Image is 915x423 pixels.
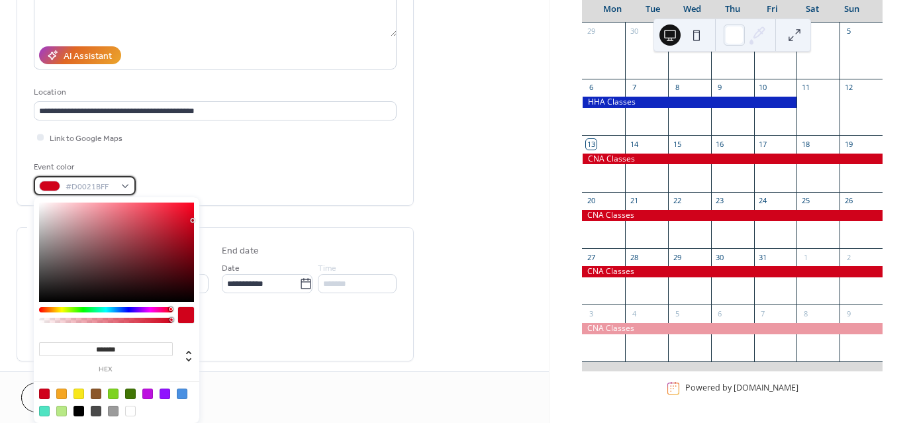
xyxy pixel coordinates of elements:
[582,210,883,221] div: CNA Classes
[586,196,596,206] div: 20
[843,196,853,206] div: 26
[177,389,187,399] div: #4A90E2
[843,26,853,36] div: 5
[39,406,50,416] div: #50E3C2
[800,196,810,206] div: 25
[34,160,133,174] div: Event color
[629,139,639,149] div: 14
[125,389,136,399] div: #417505
[715,308,725,318] div: 6
[582,97,796,108] div: HHA Classes
[715,83,725,93] div: 9
[125,406,136,416] div: #FFFFFF
[672,196,682,206] div: 22
[629,308,639,318] div: 4
[142,389,153,399] div: #BD10E0
[758,83,768,93] div: 10
[843,308,853,318] div: 9
[586,252,596,262] div: 27
[66,180,115,194] span: #D0021BFF
[715,252,725,262] div: 30
[715,139,725,149] div: 16
[39,366,173,373] label: hex
[800,252,810,262] div: 1
[582,154,883,165] div: CNA Classes
[39,389,50,399] div: #D0021B
[629,26,639,36] div: 30
[56,406,67,416] div: #B8E986
[672,139,682,149] div: 15
[758,252,768,262] div: 31
[586,139,596,149] div: 13
[108,406,119,416] div: #9B9B9B
[39,46,121,64] button: AI Assistant
[758,308,768,318] div: 7
[73,389,84,399] div: #F8E71C
[160,389,170,399] div: #9013FE
[586,26,596,36] div: 29
[108,389,119,399] div: #7ED321
[672,252,682,262] div: 29
[629,83,639,93] div: 7
[734,383,798,394] a: [DOMAIN_NAME]
[629,252,639,262] div: 28
[586,83,596,93] div: 6
[222,261,240,275] span: Date
[64,50,112,64] div: AI Assistant
[843,139,853,149] div: 19
[800,308,810,318] div: 8
[843,83,853,93] div: 12
[50,132,122,146] span: Link to Google Maps
[672,308,682,318] div: 5
[582,323,883,334] div: CNA Classes
[586,308,596,318] div: 3
[672,83,682,93] div: 8
[758,196,768,206] div: 24
[73,406,84,416] div: #000000
[758,139,768,149] div: 17
[843,252,853,262] div: 2
[222,244,259,258] div: End date
[91,406,101,416] div: #4A4A4A
[629,196,639,206] div: 21
[56,389,67,399] div: #F5A623
[800,83,810,93] div: 11
[91,389,101,399] div: #8B572A
[34,85,394,99] div: Location
[800,139,810,149] div: 18
[21,383,103,412] button: Cancel
[715,196,725,206] div: 23
[685,383,798,394] div: Powered by
[582,266,883,277] div: CNA Classes
[318,261,336,275] span: Time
